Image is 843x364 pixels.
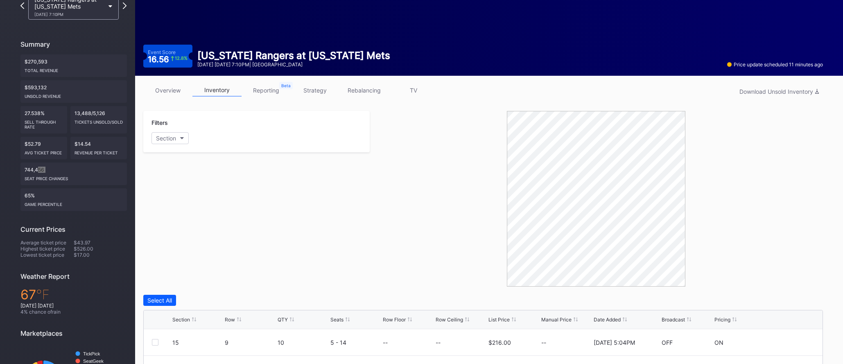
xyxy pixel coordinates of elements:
[662,339,673,346] div: OFF
[330,339,381,346] div: 5 - 14
[594,317,621,323] div: Date Added
[242,84,291,97] a: reporting
[436,317,463,323] div: Row Ceiling
[74,246,127,252] div: $526.00
[20,80,127,103] div: $593,132
[330,317,344,323] div: Seats
[74,240,127,246] div: $43.97
[36,287,50,303] span: ℉
[148,55,188,63] div: 16.56
[143,84,192,97] a: overview
[541,339,592,346] div: --
[83,359,104,364] text: SeatGeek
[83,351,100,356] text: TickPick
[156,135,176,142] div: Section
[172,317,190,323] div: Section
[20,137,67,159] div: $52.79
[192,84,242,97] a: inventory
[278,317,288,323] div: QTY
[20,329,127,337] div: Marketplaces
[594,339,635,346] div: [DATE] 5:04PM
[151,119,362,126] div: Filters
[20,163,127,185] div: 744,456
[25,147,63,155] div: Avg ticket price
[727,61,823,68] div: Price update scheduled 11 minutes ago
[488,339,511,346] div: $216.00
[340,84,389,97] a: rebalancing
[20,287,127,303] div: 67
[20,225,127,233] div: Current Prices
[70,137,127,159] div: $14.54
[20,303,127,309] div: [DATE] [DATE]
[175,56,188,61] div: 12.8 %
[25,90,123,99] div: Unsold Revenue
[25,65,123,73] div: Total Revenue
[20,309,127,315] div: 4 % chance of rain
[541,317,572,323] div: Manual Price
[383,339,388,346] div: --
[151,132,189,144] button: Section
[436,339,441,346] div: --
[20,40,127,48] div: Summary
[172,339,223,346] div: 15
[225,317,235,323] div: Row
[34,12,105,17] div: [DATE] 7:10PM
[74,252,127,258] div: $17.00
[20,252,74,258] div: Lowest ticket price
[25,199,123,207] div: Game percentile
[714,339,723,346] div: ON
[75,116,123,124] div: Tickets Unsold/Sold
[739,88,819,95] div: Download Unsold Inventory
[383,317,406,323] div: Row Floor
[75,147,123,155] div: Revenue per ticket
[25,116,63,129] div: Sell Through Rate
[197,50,390,61] div: [US_STATE] Rangers at [US_STATE] Mets
[662,317,685,323] div: Broadcast
[25,173,123,181] div: seat price changes
[143,295,176,306] button: Select All
[225,339,276,346] div: 9
[20,54,127,77] div: $270,593
[70,106,127,133] div: 13,488/5,126
[20,272,127,280] div: Weather Report
[20,246,74,252] div: Highest ticket price
[291,84,340,97] a: strategy
[389,84,438,97] a: TV
[148,49,176,55] div: Event Score
[488,317,510,323] div: List Price
[278,339,328,346] div: 10
[20,188,127,211] div: 65%
[147,297,172,304] div: Select All
[714,317,730,323] div: Pricing
[735,86,823,97] button: Download Unsold Inventory
[20,106,67,133] div: 27.538%
[197,61,390,68] div: [DATE] [DATE] 7:10PM | [GEOGRAPHIC_DATA]
[20,240,74,246] div: Average ticket price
